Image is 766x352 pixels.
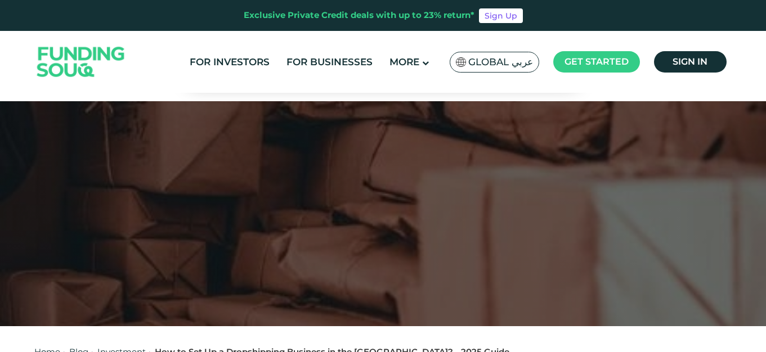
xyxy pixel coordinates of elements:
[26,34,136,91] img: Logo
[565,56,629,67] span: Get started
[456,57,466,67] img: SA Flag
[187,53,272,71] a: For Investors
[284,53,375,71] a: For Businesses
[479,8,523,23] a: Sign Up
[468,56,533,69] span: Global عربي
[389,56,419,67] span: More
[244,9,474,22] div: Exclusive Private Credit deals with up to 23% return*
[654,51,727,73] a: Sign in
[673,56,707,67] span: Sign in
